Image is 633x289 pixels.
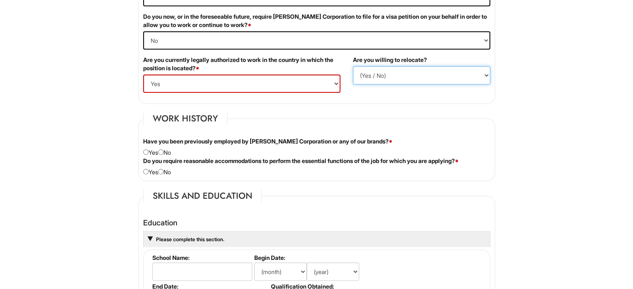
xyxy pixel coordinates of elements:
[152,254,251,261] label: School Name:
[254,254,370,261] label: Begin Date:
[353,66,490,84] select: (Yes / No)
[143,74,340,93] select: (Yes / No)
[137,157,496,176] div: Yes No
[143,56,340,72] label: Are you currently legally authorized to work in the country in which the position is located?
[143,12,490,29] label: Do you now, or in the foreseeable future, require [PERSON_NAME] Corporation to file for a visa pe...
[143,190,262,202] legend: Skills and Education
[143,219,490,227] h4: Education
[353,56,427,64] label: Are you willing to relocate?
[143,157,459,165] label: Do you require reasonable accommodations to perform the essential functions of the job for which ...
[143,31,490,49] select: (Yes / No)
[137,137,496,157] div: Yes No
[143,112,228,125] legend: Work History
[143,137,392,146] label: Have you been previously employed by [PERSON_NAME] Corporation or any of our brands?
[155,236,224,242] a: Please complete this section.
